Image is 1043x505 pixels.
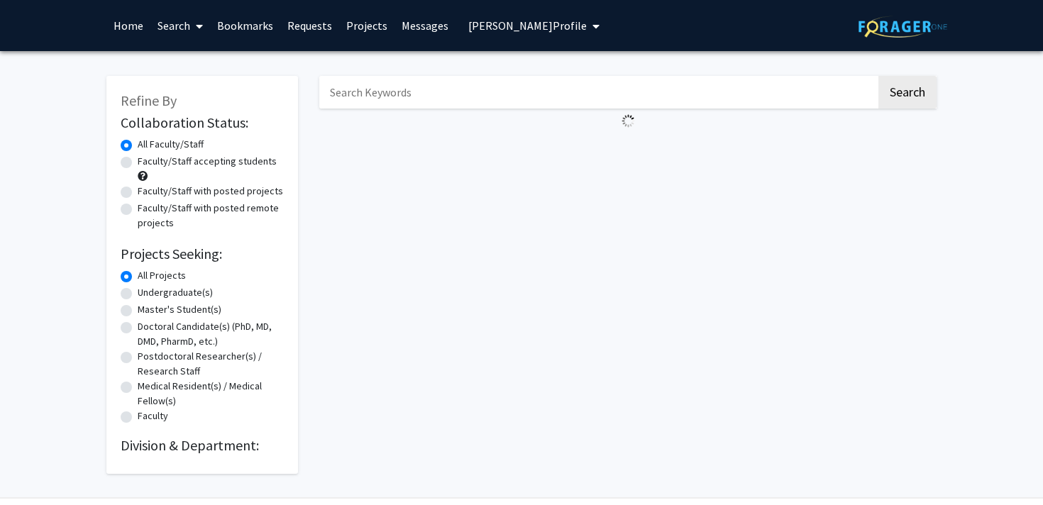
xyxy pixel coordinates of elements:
label: Master's Student(s) [138,302,221,317]
label: Faculty/Staff accepting students [138,154,277,169]
span: [PERSON_NAME] Profile [468,18,587,33]
a: Home [106,1,150,50]
button: Search [878,76,937,109]
a: Projects [339,1,394,50]
label: Doctoral Candidate(s) (PhD, MD, DMD, PharmD, etc.) [138,319,284,349]
label: Faculty/Staff with posted projects [138,184,283,199]
h2: Projects Seeking: [121,245,284,262]
label: All Faculty/Staff [138,137,204,152]
label: Medical Resident(s) / Medical Fellow(s) [138,379,284,409]
span: Refine By [121,91,177,109]
label: Faculty/Staff with posted remote projects [138,201,284,231]
img: ForagerOne Logo [859,16,947,38]
h2: Collaboration Status: [121,114,284,131]
a: Requests [280,1,339,50]
a: Messages [394,1,456,50]
a: Search [150,1,210,50]
img: Loading [616,109,641,133]
label: Undergraduate(s) [138,285,213,300]
label: Faculty [138,409,168,423]
label: All Projects [138,268,186,283]
h2: Division & Department: [121,437,284,454]
label: Postdoctoral Researcher(s) / Research Staff [138,349,284,379]
a: Bookmarks [210,1,280,50]
input: Search Keywords [319,76,876,109]
nav: Page navigation [319,133,937,166]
